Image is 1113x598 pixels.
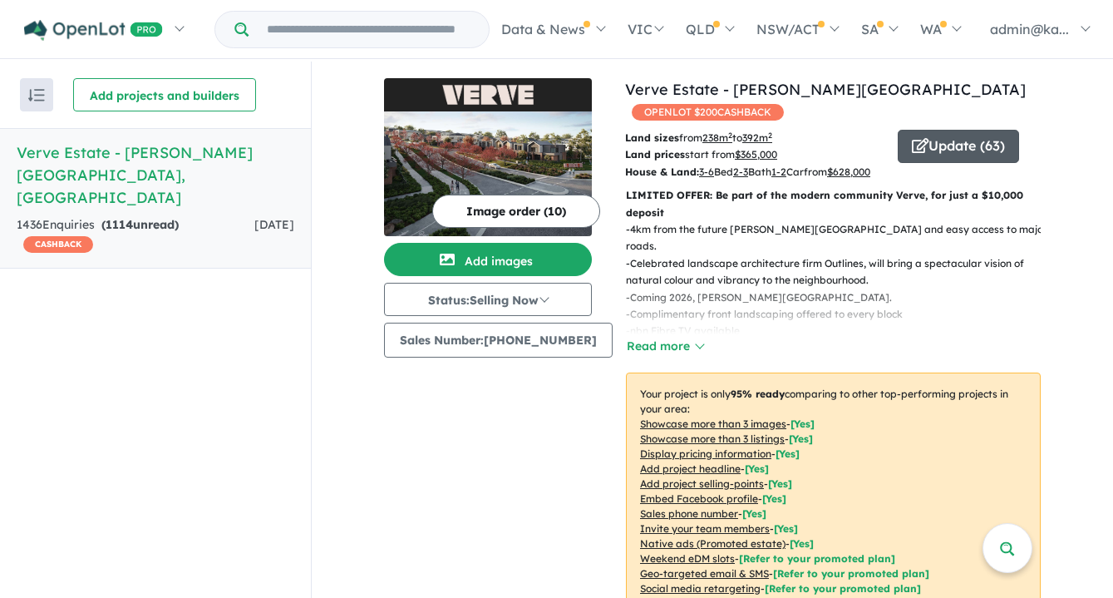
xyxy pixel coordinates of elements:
u: Add project headline [640,462,741,475]
button: Sales Number:[PHONE_NUMBER] [384,323,613,358]
span: [DATE] [254,217,294,232]
div: 1436 Enquir ies [17,215,254,255]
p: - Coming 2026, [PERSON_NAME][GEOGRAPHIC_DATA]. [626,289,1054,306]
button: Image order (10) [432,195,600,228]
u: $ 628,000 [827,166,870,178]
u: Geo-targeted email & SMS [640,567,769,580]
button: Add projects and builders [73,78,256,111]
span: [Refer to your promoted plan] [739,552,895,565]
a: Verve Estate - [PERSON_NAME][GEOGRAPHIC_DATA] [625,80,1026,99]
span: OPENLOT $ 200 CASHBACK [632,104,784,121]
u: Invite your team members [640,522,770,535]
u: Weekend eDM slots [640,552,735,565]
span: [Refer to your promoted plan] [765,582,921,595]
span: [ Yes ] [776,447,800,460]
button: Update (63) [898,130,1019,163]
u: Add project selling-points [640,477,764,490]
span: 1114 [106,217,133,232]
u: 238 m [702,131,732,144]
span: admin@ka... [990,21,1069,37]
p: from [625,130,885,146]
h5: Verve Estate - [PERSON_NAME][GEOGRAPHIC_DATA] , [GEOGRAPHIC_DATA] [17,141,294,209]
u: 1-2 [771,166,786,178]
p: start from [625,146,885,163]
span: [ Yes ] [745,462,769,475]
span: to [732,131,772,144]
span: [ Yes ] [742,507,766,520]
img: Verve Estate - Clyde North [384,111,592,236]
span: [ Yes ] [768,477,792,490]
p: - Complimentary front landscaping offered to every block [626,306,1054,323]
button: Status:Selling Now [384,283,592,316]
u: 2-3 [733,166,748,178]
b: 95 % ready [731,388,785,400]
button: Add images [384,243,592,276]
u: Showcase more than 3 images [640,418,786,430]
input: Try estate name, suburb, builder or developer [252,12,485,47]
u: $ 365,000 [735,148,777,161]
img: Openlot PRO Logo White [24,20,163,41]
span: [ Yes ] [774,522,798,535]
p: - 4km from the future [PERSON_NAME][GEOGRAPHIC_DATA] and easy access to major roads. [626,221,1054,255]
img: sort.svg [28,89,45,101]
span: [ Yes ] [790,418,815,430]
a: Verve Estate - Clyde North LogoVerve Estate - Clyde North [384,78,592,236]
u: Embed Facebook profile [640,492,758,505]
span: CASHBACK [23,236,93,253]
p: Bed Bath Car from [625,164,885,180]
u: Showcase more than 3 listings [640,432,785,445]
img: Verve Estate - Clyde North Logo [391,85,585,105]
b: Land prices [625,148,685,161]
button: Read more [626,337,704,356]
span: [Yes] [790,537,814,550]
u: Native ads (Promoted estate) [640,537,786,550]
p: - nbn Fibre TV available [626,323,1054,339]
p: - Celebrated landscape architecture firm Outlines, will bring a spectacular vision of natural col... [626,255,1054,289]
b: House & Land: [625,166,699,178]
p: LIMITED OFFER: Be part of the modern community Verve, for just a $10,000 deposit [626,187,1041,221]
sup: 2 [728,131,732,140]
u: Display pricing information [640,447,771,460]
sup: 2 [768,131,772,140]
u: 392 m [742,131,772,144]
b: Land sizes [625,131,679,144]
u: Sales phone number [640,507,738,520]
u: Social media retargeting [640,582,761,595]
span: [ Yes ] [789,432,813,445]
strong: ( unread) [101,217,179,232]
span: [ Yes ] [762,492,786,505]
u: 3-6 [699,166,714,178]
span: [Refer to your promoted plan] [773,567,929,580]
